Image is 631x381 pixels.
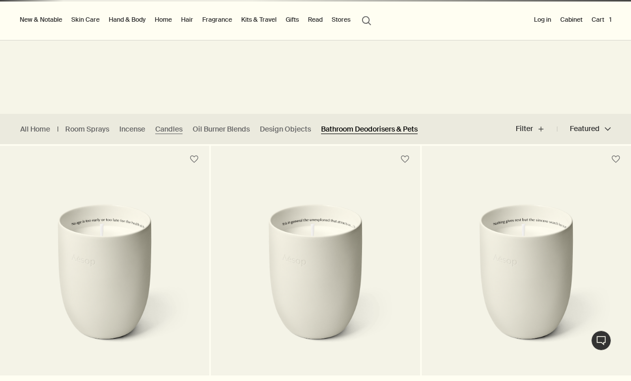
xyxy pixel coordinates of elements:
img: Poured candle in a white ceramic vessel. [437,204,616,360]
img: Poured candle in a white ceramic vessel. [15,204,194,360]
button: Live Assistance [591,330,611,351]
button: New & Notable [18,14,64,26]
a: All Home [20,124,50,134]
a: Cabinet [558,14,584,26]
a: Poured candle in a white ceramic vessel. [422,173,631,375]
a: Home [153,14,174,26]
img: Poured candle in a white ceramic vessel. [226,204,405,360]
a: Skin Care [69,14,102,26]
button: Stores [330,14,352,26]
a: Hand & Body [107,14,148,26]
a: Hair [179,14,195,26]
button: Save to cabinet [396,150,414,168]
a: Oil Burner Blends [193,124,250,134]
a: Kits & Travel [239,14,279,26]
a: Gifts [284,14,301,26]
a: Fragrance [200,14,234,26]
a: Read [306,14,325,26]
button: Filter [516,117,557,141]
button: Cart1 [590,14,613,26]
button: Open search [357,10,376,29]
a: Poured candle in a white ceramic vessel. [211,173,420,375]
a: Incense [119,124,145,134]
button: Log in [532,14,553,26]
button: Save to cabinet [607,150,625,168]
a: Candles [155,124,183,134]
a: Bathroom Deodorisers & Pets [321,124,418,134]
button: Save to cabinet [185,150,203,168]
a: Room Sprays [65,124,109,134]
a: Design Objects [260,124,311,134]
button: Featured [557,117,611,141]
